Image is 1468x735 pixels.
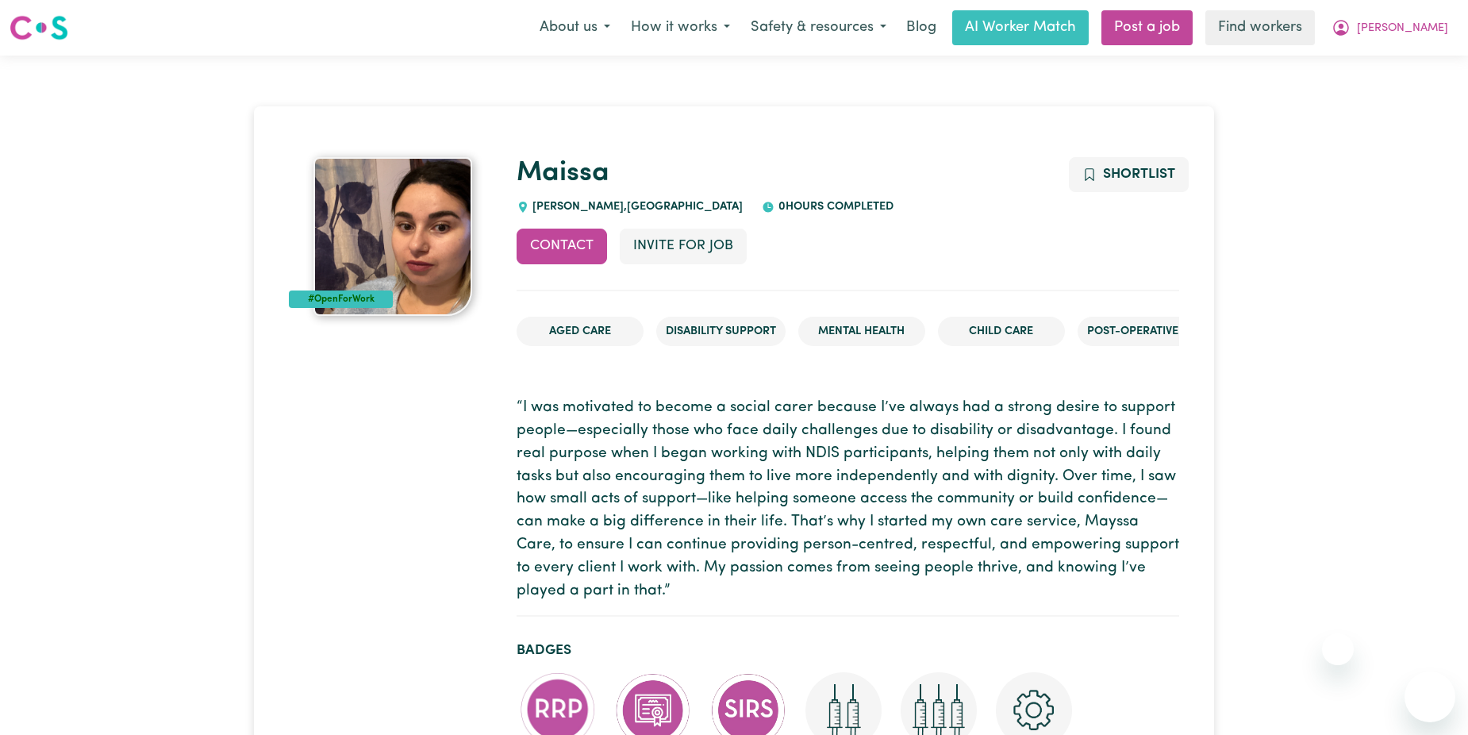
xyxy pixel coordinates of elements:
[656,317,786,347] li: Disability Support
[1357,20,1448,37] span: [PERSON_NAME]
[774,201,893,213] span: 0 hours completed
[1078,317,1220,347] li: Post-operative care
[897,10,946,45] a: Blog
[1069,157,1189,192] button: Add to shortlist
[313,157,472,316] img: Maissa
[529,201,744,213] span: [PERSON_NAME] , [GEOGRAPHIC_DATA]
[1405,672,1455,722] iframe: Button to launch messaging window
[952,10,1089,45] a: AI Worker Match
[529,11,621,44] button: About us
[517,229,607,264] button: Contact
[10,10,68,46] a: Careseekers logo
[517,642,1179,659] h2: Badges
[517,397,1179,602] p: “I was motivated to become a social carer because I’ve always had a strong desire to support peop...
[1205,10,1315,45] a: Find workers
[938,317,1065,347] li: Child care
[798,317,925,347] li: Mental Health
[289,157,497,316] a: Maissa's profile picture'#OpenForWork
[289,291,393,308] div: #OpenForWork
[517,160,609,187] a: Maissa
[1101,10,1193,45] a: Post a job
[620,229,747,264] button: Invite for Job
[10,13,68,42] img: Careseekers logo
[1103,167,1175,181] span: Shortlist
[1321,11,1458,44] button: My Account
[1322,633,1354,665] iframe: Close message
[621,11,740,44] button: How it works
[517,317,644,347] li: Aged Care
[740,11,897,44] button: Safety & resources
